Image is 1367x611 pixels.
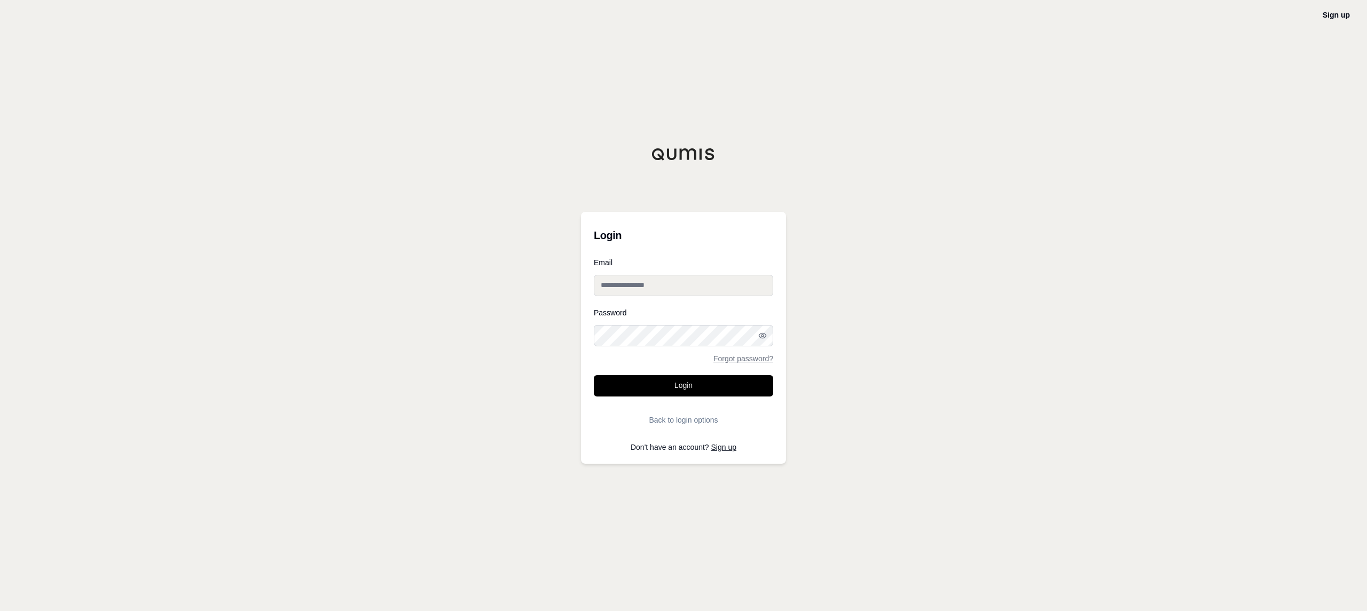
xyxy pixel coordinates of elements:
p: Don't have an account? [594,443,773,451]
label: Email [594,259,773,266]
button: Login [594,375,773,396]
a: Sign up [1323,11,1350,19]
a: Forgot password? [713,355,773,362]
img: Qumis [651,148,716,161]
label: Password [594,309,773,316]
h3: Login [594,225,773,246]
button: Back to login options [594,409,773,431]
a: Sign up [711,443,736,451]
